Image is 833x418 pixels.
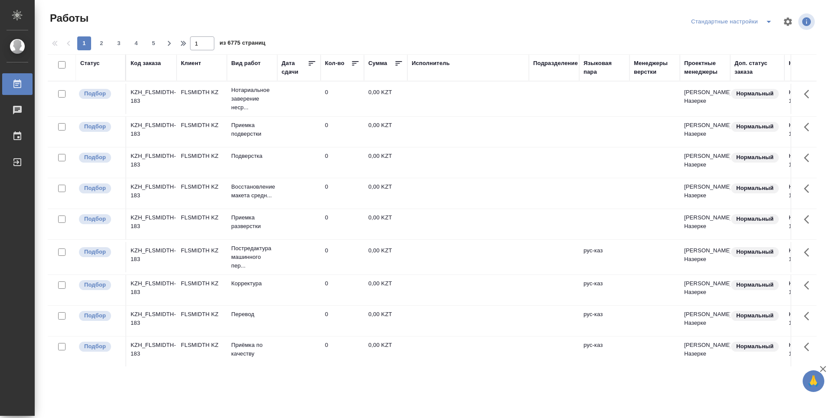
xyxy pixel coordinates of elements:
button: 3 [112,36,126,50]
div: KZH_FLSMIDTH-183 [131,341,172,358]
p: Постредактура машинного пер... [231,244,273,270]
div: Доп. статус заказа [735,59,780,76]
p: Подбор [84,311,106,320]
p: Нормальный [736,215,774,223]
td: 0 [321,147,364,178]
button: Здесь прячутся важные кнопки [799,178,820,199]
p: Нормальный [736,311,774,320]
div: KZH_FLSMIDTH-183 [131,213,172,231]
p: FLSMIDTH KZ [181,213,223,222]
span: Работы [48,11,89,25]
div: KZH_FLSMIDTH-183 [131,246,172,264]
div: Можно подбирать исполнителей [78,213,121,225]
p: Перевод [231,310,273,319]
div: Можно подбирать исполнителей [78,152,121,163]
button: Здесь прячутся важные кнопки [799,242,820,263]
p: Приемка разверстки [231,213,273,231]
td: [PERSON_NAME] Назерке [680,336,730,367]
td: 0 [321,84,364,114]
div: Можно подбирать исполнителей [78,246,121,258]
button: Здесь прячутся важные кнопки [799,336,820,357]
div: KZH_FLSMIDTH-183 [131,152,172,169]
div: split button [689,15,777,29]
td: 0 [321,306,364,336]
div: Можно подбирать исполнителей [78,121,121,133]
td: [PERSON_NAME] Назерке [680,275,730,305]
div: Менеджеры верстки [634,59,676,76]
p: Нормальный [736,153,774,162]
td: [PERSON_NAME] Назерке [680,147,730,178]
td: 0 [321,336,364,367]
div: Клиент [181,59,201,68]
p: Нормальный [736,342,774,351]
p: Нормальный [736,281,774,289]
p: FLSMIDTH KZ [181,152,223,160]
div: Можно подбирать исполнителей [78,310,121,322]
td: 0,00 KZT [364,147,407,178]
div: Код заказа [131,59,161,68]
p: Нормальный [736,184,774,193]
button: 🙏 [803,370,824,392]
p: FLSMIDTH KZ [181,183,223,191]
td: [PERSON_NAME] Назерке [680,84,730,114]
td: 0,00 KZT [364,84,407,114]
p: Нотариальное заверение неср... [231,86,273,112]
td: [PERSON_NAME] Назерке [680,178,730,209]
p: Нормальный [736,122,774,131]
p: Подбор [84,215,106,223]
span: Настроить таблицу [777,11,798,32]
td: 0 [321,178,364,209]
div: KZH_FLSMIDTH-183 [131,183,172,200]
span: из 6775 страниц [220,38,266,50]
td: 0,00 KZT [364,336,407,367]
p: FLSMIDTH KZ [181,279,223,288]
span: 2 [95,39,108,48]
td: 0,00 KZT [364,306,407,336]
div: KZH_FLSMIDTH-183 [131,121,172,138]
button: Здесь прячутся важные кнопки [799,275,820,296]
div: Можно подбирать исполнителей [78,279,121,291]
div: Вид работ [231,59,261,68]
button: 2 [95,36,108,50]
td: 0,00 KZT [364,117,407,147]
td: 0,00 KZT [364,275,407,305]
td: 0 [321,242,364,272]
td: 0,00 KZT [364,209,407,239]
div: Статус [80,59,100,68]
p: Нормальный [736,89,774,98]
td: рус-каз [579,242,630,272]
p: Подбор [84,281,106,289]
td: [PERSON_NAME] Назерке [680,242,730,272]
button: Здесь прячутся важные кнопки [799,117,820,137]
span: 4 [129,39,143,48]
button: 4 [129,36,143,50]
p: Подверстка [231,152,273,160]
div: Можно подбирать исполнителей [78,88,121,100]
button: 5 [147,36,161,50]
p: FLSMIDTH KZ [181,310,223,319]
div: KZH_FLSMIDTH-183 [131,279,172,297]
p: FLSMIDTH KZ [181,246,223,255]
p: Подбор [84,153,106,162]
div: Можно подбирать исполнителей [78,341,121,353]
button: Здесь прячутся важные кнопки [799,306,820,327]
td: 0 [321,209,364,239]
span: 🙏 [806,372,821,390]
div: Можно подбирать исполнителей [78,183,121,194]
div: Подразделение [533,59,578,68]
span: Посмотреть информацию [798,13,817,30]
p: FLSMIDTH KZ [181,341,223,349]
p: Приемка подверстки [231,121,273,138]
td: [PERSON_NAME] Назерке [680,117,730,147]
td: 0 [321,275,364,305]
p: Подбор [84,89,106,98]
p: Подбор [84,342,106,351]
p: FLSMIDTH KZ [181,121,223,130]
div: Языковая пара [584,59,625,76]
p: Корректура [231,279,273,288]
div: Исполнитель [412,59,450,68]
span: 5 [147,39,161,48]
td: рус-каз [579,306,630,336]
td: 0,00 KZT [364,242,407,272]
td: 0,00 KZT [364,178,407,209]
